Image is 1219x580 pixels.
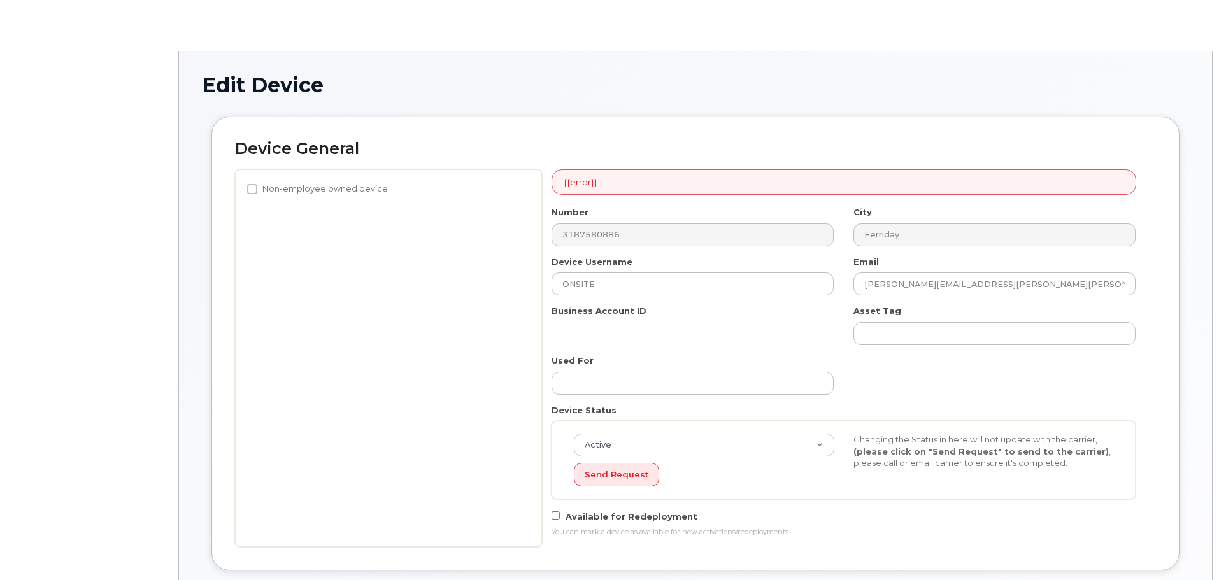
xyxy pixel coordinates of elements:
[853,446,1109,456] strong: (please click on "Send Request" to send to the carrier)
[574,463,659,486] button: Send Request
[552,527,1136,537] div: You can mark a device as available for new activations/redeployments
[552,206,588,218] label: Number
[853,305,901,317] label: Asset Tag
[552,305,646,317] label: Business Account ID
[552,404,617,416] label: Device Status
[844,434,1123,469] div: Changing the Status in here will not update with the carrier, , please call or email carrier to e...
[552,169,1136,195] div: {{error}}
[235,140,1156,158] h2: Device General
[552,256,632,268] label: Device Username
[552,355,594,367] label: Used For
[566,511,697,521] span: Available for Redeployment
[853,256,879,268] label: Email
[247,181,388,197] label: Non-employee owned device
[202,74,1189,96] h1: Edit Device
[853,206,872,218] label: City
[552,511,560,520] input: Available for Redeployment
[247,184,257,194] input: Non-employee owned device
